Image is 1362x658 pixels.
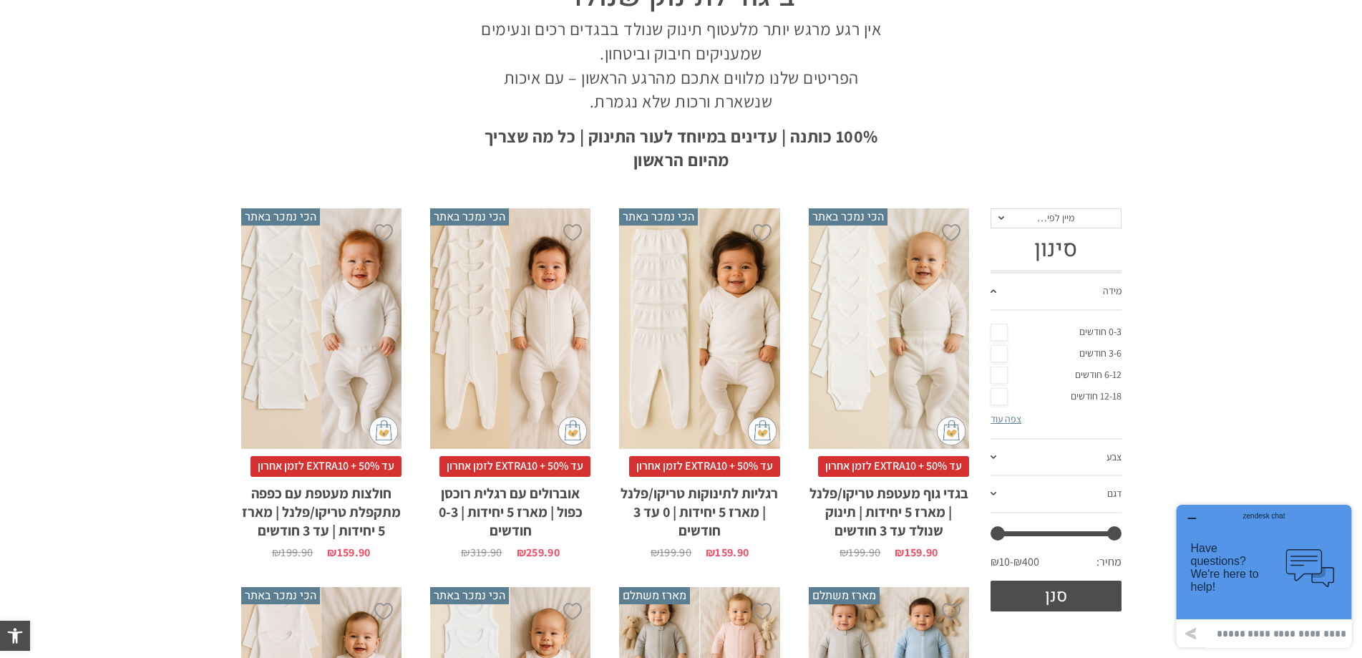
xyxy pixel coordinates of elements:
[485,125,878,172] strong: 100% כותנה | עדינים במיוחד לעור התינוק | כל מה שצריך מהיום הראשון
[991,343,1122,364] a: 3-6 חודשים
[629,456,780,476] span: עד 50% + EXTRA10 לזמן אחרון
[327,545,370,560] bdi: 159.90
[517,545,526,560] span: ₪
[840,545,880,560] bdi: 199.90
[1037,211,1074,224] span: מיין לפי…
[619,208,779,558] a: הכי נמכר באתר רגליות לתינוקות טריקו/פלנל | מארז 5 יחידות | 0 עד 3 חודשים עד 50% + EXTRA10 לזמן אח...
[937,417,965,445] img: cat-mini-atc.png
[991,581,1122,611] button: סנן
[991,476,1122,513] a: דגם
[651,545,659,560] span: ₪
[991,554,1013,570] span: ₪10
[809,208,887,226] span: הכי נמכר באתר
[651,545,691,560] bdi: 199.90
[619,477,779,540] h2: רגליות לתינוקות טריקו/פלנל | מארז 5 יחידות | 0 עד 3 חודשים
[706,545,715,560] span: ₪
[809,208,969,558] a: הכי נמכר באתר בגדי גוף מעטפת טריקו/פלנל | מארז 5 יחידות | תינוק שנולד עד 3 חודשים עד 50% + EXTRA1...
[430,477,590,540] h2: אוברולים עם רגלית רוכסן כפול | מארז 5 יחידות | 0-3 חודשים
[477,17,885,113] p: אין רגע מרגש יותר מלעטוף תינוק שנולד בבגדים רכים ונעימים שמעניקים חיבוק וביטחון. הפריטים שלנו מלו...
[818,456,969,476] span: עד 50% + EXTRA10 לזמן אחרון
[619,208,698,226] span: הכי נמכר באתר
[991,274,1122,311] a: מידה
[241,208,320,226] span: הכי נמכר באתר
[517,545,560,560] bdi: 259.90
[1171,499,1357,653] iframe: פותח יישומון שאפשר לשוחח בו בצ'אט עם אחד הנציגים שלנו
[250,456,402,476] span: עד 50% + EXTRA10 לזמן אחרון
[706,545,749,560] bdi: 159.90
[991,551,1122,581] div: מחיר: —
[809,477,969,540] h2: בגדי גוף מעטפת טריקו/פלנל | מארז 5 יחידות | תינוק שנולד עד 3 חודשים
[272,545,313,560] bdi: 199.90
[430,208,509,226] span: הכי נמכר באתר
[241,208,402,558] a: הכי נמכר באתר חולצות מעטפת עם כפפה מתקפלת טריקו/פלנל | מארז 5 יחידות | עד 3 חודשים עד 50% + EXTRA...
[991,386,1122,407] a: 12-18 חודשים
[272,545,281,560] span: ₪
[439,456,590,476] span: עד 50% + EXTRA10 לזמן אחרון
[241,587,320,604] span: הכי נמכר באתר
[840,545,848,560] span: ₪
[430,208,590,558] a: הכי נמכר באתר אוברולים עם רגלית רוכסן כפול | מארז 5 יחידות | 0-3 חודשים עד 50% + EXTRA10 לזמן אחר...
[809,587,880,604] span: מארז משתלם
[748,417,777,445] img: cat-mini-atc.png
[430,587,509,604] span: הכי נמכר באתר
[1013,554,1039,570] span: ₪400
[619,587,690,604] span: מארז משתלם
[327,545,336,560] span: ₪
[241,477,402,540] h2: חולצות מעטפת עם כפפה מתקפלת טריקו/פלנל | מארז 5 יחידות | עד 3 חודשים
[369,417,398,445] img: cat-mini-atc.png
[991,440,1122,477] a: צבע
[991,236,1122,263] h3: סינון
[895,545,938,560] bdi: 159.90
[461,545,470,560] span: ₪
[991,364,1122,386] a: 6-12 חודשים
[461,545,502,560] bdi: 319.90
[991,321,1122,343] a: 0-3 חודשים
[991,412,1021,425] a: צפה עוד
[558,417,587,445] img: cat-mini-atc.png
[895,545,904,560] span: ₪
